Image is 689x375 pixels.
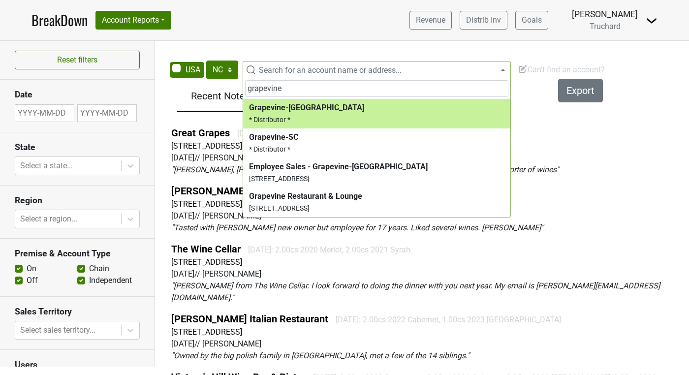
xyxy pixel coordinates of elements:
b: Grapevine Restaurant & Lounge [249,191,362,201]
b: Employee Sales - Grapevine-[GEOGRAPHIC_DATA] [249,162,428,171]
h3: Sales Territory [15,307,140,317]
span: Search for an account name or address... [259,65,402,75]
a: [STREET_ADDRESS][PERSON_NAME] [171,199,301,209]
small: [STREET_ADDRESS] [249,204,310,212]
em: " [PERSON_NAME] from The Wine Cellar. I look forward to doing the dinner with you next year. My e... [171,281,660,302]
img: Dropdown Menu [646,15,658,27]
a: BreakDown [31,10,88,31]
button: Export [558,79,603,102]
div: [DATE] // [PERSON_NAME] [171,210,685,222]
small: * Distributor * [249,116,290,124]
div: [DATE] // [PERSON_NAME] [171,152,685,164]
a: Goals [515,11,548,30]
b: Grapevine-[GEOGRAPHIC_DATA] [249,103,364,112]
button: Account Reports [95,11,171,30]
label: On [27,263,36,275]
input: YYYY-MM-DD [15,104,74,122]
h3: Region [15,195,140,206]
a: Revenue [409,11,452,30]
h3: Date [15,90,140,100]
em: " Tasted with [PERSON_NAME] new owner but employee for 17 years. Liked several wines. [PERSON_NAM... [171,223,543,232]
span: [DATE]: 2.00cs 2022 Pinot Noir [237,129,344,138]
label: Independent [89,275,132,286]
div: [PERSON_NAME] [572,8,638,21]
a: [STREET_ADDRESS] [171,327,242,337]
h3: Premise & Account Type [15,249,140,259]
h3: State [15,142,140,153]
div: [DATE] // [PERSON_NAME] [171,268,685,280]
label: Chain [89,263,109,275]
a: [STREET_ADDRESS] [171,141,242,151]
em: " Owned by the big polish family in [GEOGRAPHIC_DATA], met a few of the 14 siblings. " [171,351,470,360]
input: YYYY-MM-DD [77,104,137,122]
a: Distrib Inv [460,11,507,30]
small: [STREET_ADDRESS] [249,175,310,183]
em: " [PERSON_NAME], [PERSON_NAME] and [PERSON_NAME]. Vosited Gene several times. Been supporter of w... [171,165,559,174]
img: Edit [518,64,528,74]
a: [STREET_ADDRESS] [171,257,242,267]
span: [DATE]: 2.00cs 2020 Merlot, 2.00cs 2021 Syrah [248,245,410,254]
span: Can't find an account? [518,65,605,74]
h3: Users [15,360,140,370]
label: Off [27,275,38,286]
a: [PERSON_NAME] Italian Restaurant [171,313,328,325]
span: [DATE]: 2.00cs 2022 Cabernet, 1.00cs 2023 [GEOGRAPHIC_DATA] [336,315,561,324]
a: The Wine Cellar [171,243,241,255]
div: [DATE] // [PERSON_NAME] [171,338,685,350]
h5: Recent Notes [182,90,259,102]
a: [PERSON_NAME]'s Restaurant & Catering [171,185,353,197]
small: * Distributor * [249,145,290,153]
button: Reset filters [15,51,140,69]
span: Truchard [590,22,621,31]
a: Great Grapes [171,127,230,139]
b: Grapevine-SC [249,132,298,142]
